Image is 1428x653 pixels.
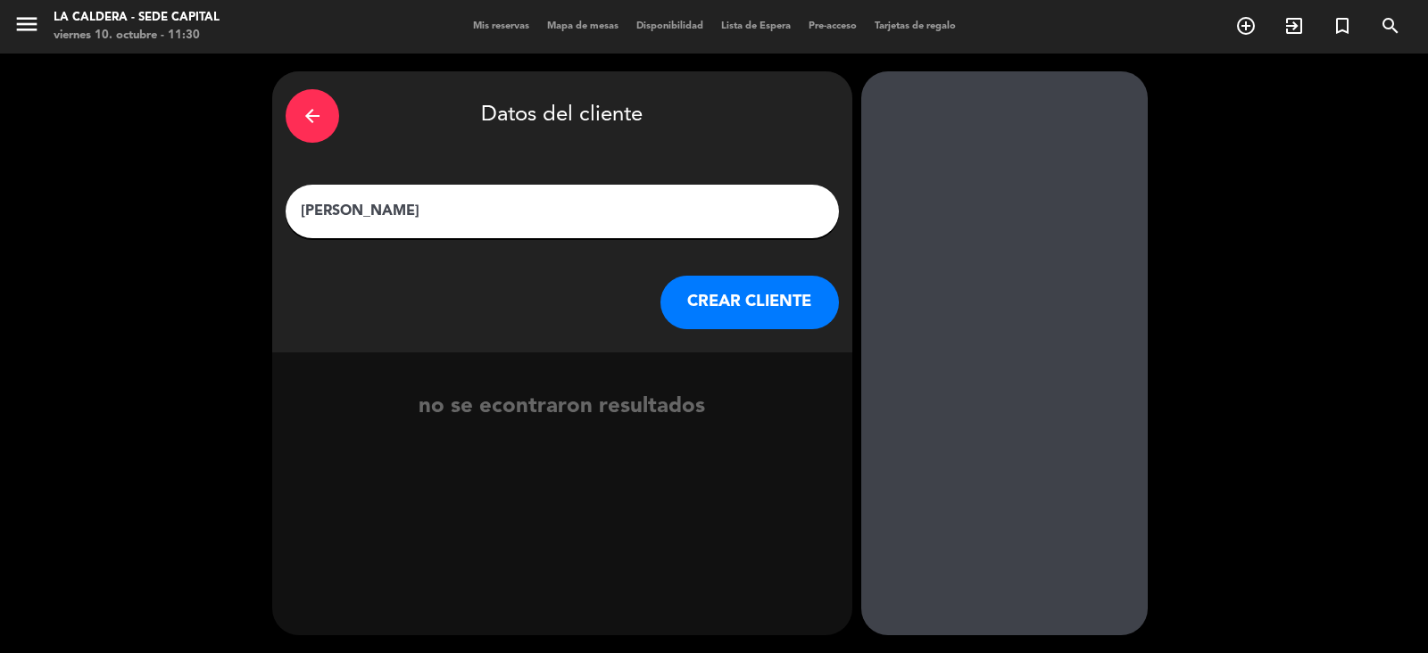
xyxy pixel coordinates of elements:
[660,276,839,329] button: CREAR CLIENTE
[1283,15,1305,37] i: exit_to_app
[464,21,538,31] span: Mis reservas
[1332,15,1353,37] i: turned_in_not
[1380,15,1401,37] i: search
[299,199,826,224] input: Escriba nombre, correo electrónico o número de teléfono...
[54,27,220,45] div: viernes 10. octubre - 11:30
[13,11,40,44] button: menu
[54,9,220,27] div: La Caldera - Sede Capital
[302,105,323,127] i: arrow_back
[1235,15,1257,37] i: add_circle_outline
[627,21,712,31] span: Disponibilidad
[866,21,965,31] span: Tarjetas de regalo
[13,11,40,37] i: menu
[800,21,866,31] span: Pre-acceso
[538,21,627,31] span: Mapa de mesas
[272,390,852,425] div: no se econtraron resultados
[286,85,839,147] div: Datos del cliente
[712,21,800,31] span: Lista de Espera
